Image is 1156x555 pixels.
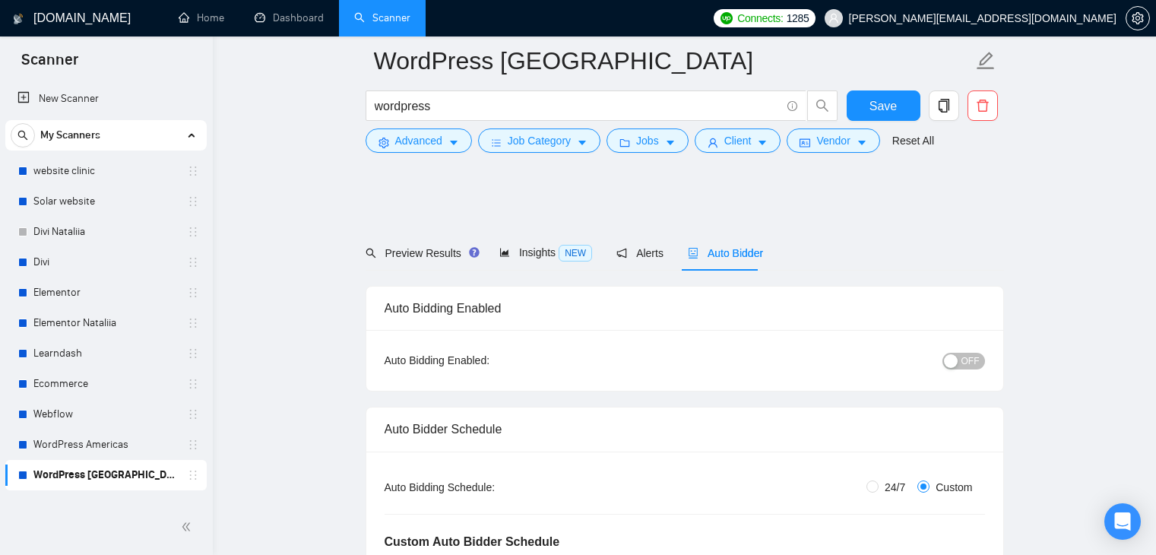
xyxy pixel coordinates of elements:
[491,137,502,148] span: bars
[40,120,100,151] span: My Scanners
[33,490,178,521] a: UI/UX Amricas/[GEOGRAPHIC_DATA]/[GEOGRAPHIC_DATA]
[787,101,797,111] span: info-circle
[721,12,733,24] img: upwork-logo.png
[930,479,978,496] span: Custom
[467,246,481,259] div: Tooltip anchor
[187,195,199,208] span: holder
[385,408,985,451] div: Auto Bidder Schedule
[33,247,178,277] a: Divi
[187,439,199,451] span: holder
[961,353,980,369] span: OFF
[33,460,178,490] a: WordPress [GEOGRAPHIC_DATA]
[375,97,781,116] input: Search Freelance Jobs...
[374,42,973,80] input: Scanner name...
[187,287,199,299] span: holder
[33,369,178,399] a: Ecommerce
[619,137,630,148] span: folder
[11,130,34,141] span: search
[800,137,810,148] span: idcard
[807,90,838,121] button: search
[354,11,410,24] a: searchScanner
[187,317,199,329] span: holder
[187,469,199,481] span: holder
[385,287,985,330] div: Auto Bidding Enabled
[1126,12,1150,24] a: setting
[636,132,659,149] span: Jobs
[616,248,627,258] span: notification
[33,277,178,308] a: Elementor
[33,156,178,186] a: website clinic
[816,132,850,149] span: Vendor
[724,132,752,149] span: Client
[929,90,959,121] button: copy
[17,84,195,114] a: New Scanner
[1126,12,1149,24] span: setting
[976,51,996,71] span: edit
[787,10,809,27] span: 1285
[385,352,584,369] div: Auto Bidding Enabled:
[478,128,600,153] button: barsJob Categorycaret-down
[33,430,178,460] a: WordPress Americas
[179,11,224,24] a: homeHome
[879,479,911,496] span: 24/7
[187,256,199,268] span: holder
[1126,6,1150,30] button: setting
[688,247,763,259] span: Auto Bidder
[968,90,998,121] button: delete
[857,137,867,148] span: caret-down
[366,128,472,153] button: settingAdvancedcaret-down
[688,248,698,258] span: robot
[395,132,442,149] span: Advanced
[577,137,588,148] span: caret-down
[187,347,199,360] span: holder
[737,10,783,27] span: Connects:
[869,97,897,116] span: Save
[33,308,178,338] a: Elementor Nataliia
[1104,503,1141,540] div: Open Intercom Messenger
[828,13,839,24] span: user
[366,248,376,258] span: search
[187,378,199,390] span: holder
[255,11,324,24] a: dashboardDashboard
[968,99,997,113] span: delete
[181,519,196,534] span: double-left
[607,128,689,153] button: folderJobscaret-down
[9,49,90,81] span: Scanner
[33,217,178,247] a: Divi Nataliia
[847,90,920,121] button: Save
[385,533,560,551] h5: Custom Auto Bidder Schedule
[930,99,958,113] span: copy
[787,128,879,153] button: idcardVendorcaret-down
[616,247,664,259] span: Alerts
[187,226,199,238] span: holder
[11,123,35,147] button: search
[33,338,178,369] a: Learndash
[448,137,459,148] span: caret-down
[665,137,676,148] span: caret-down
[366,247,475,259] span: Preview Results
[708,137,718,148] span: user
[499,246,592,258] span: Insights
[808,99,837,113] span: search
[385,479,584,496] div: Auto Bidding Schedule:
[5,84,207,114] li: New Scanner
[508,132,571,149] span: Job Category
[187,165,199,177] span: holder
[378,137,389,148] span: setting
[559,245,592,262] span: NEW
[892,132,934,149] a: Reset All
[33,399,178,430] a: Webflow
[13,7,24,31] img: logo
[33,186,178,217] a: Solar website
[499,247,510,258] span: area-chart
[187,408,199,420] span: holder
[757,137,768,148] span: caret-down
[695,128,781,153] button: userClientcaret-down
